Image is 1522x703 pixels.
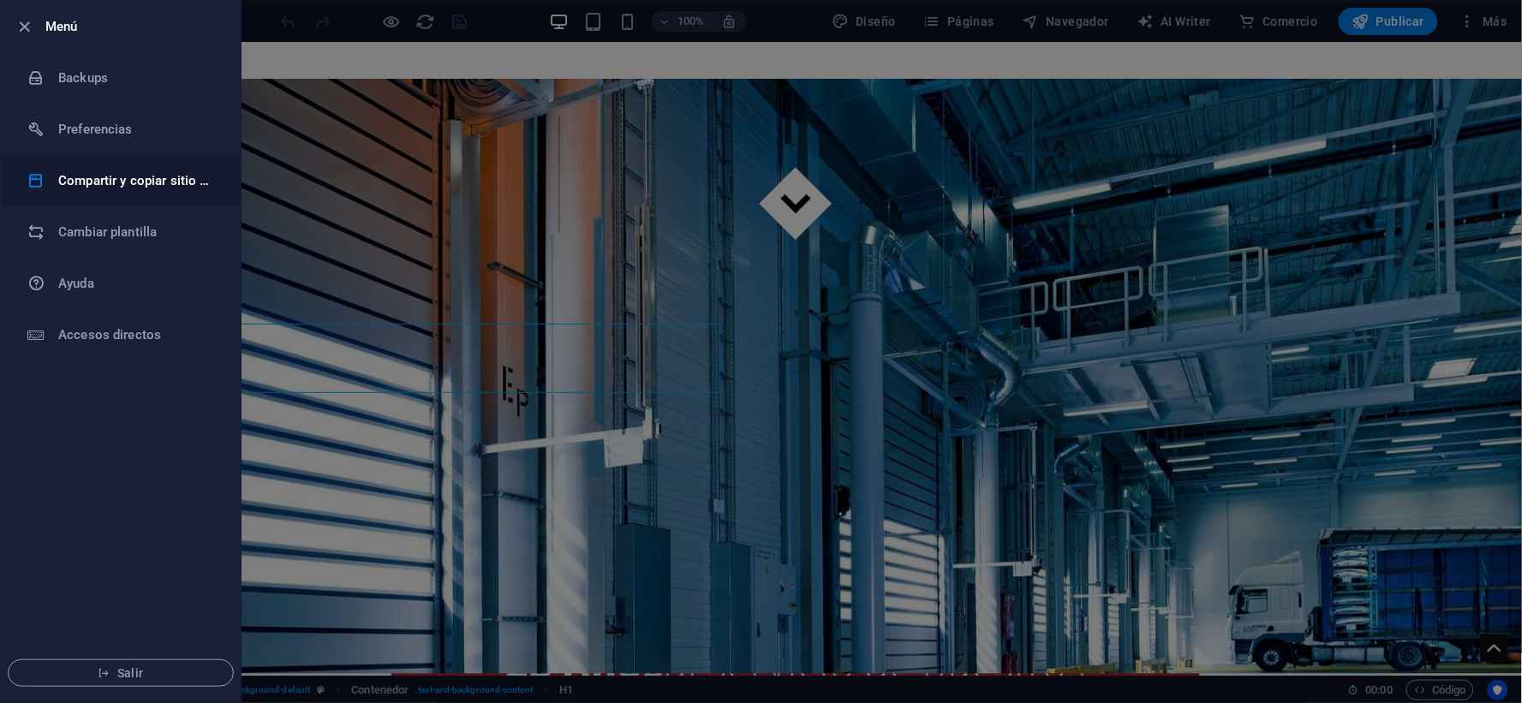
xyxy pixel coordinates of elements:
h6: Backups [58,68,217,88]
h6: Ayuda [58,273,217,294]
span: Salir [22,666,219,680]
a: Ayuda [1,258,241,309]
h6: Accesos directos [58,325,217,345]
button: Salir [8,659,234,687]
h6: Menú [45,16,227,37]
h6: Preferencias [58,119,217,140]
h6: Compartir y copiar sitio web [58,170,217,191]
h6: Cambiar plantilla [58,222,217,242]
